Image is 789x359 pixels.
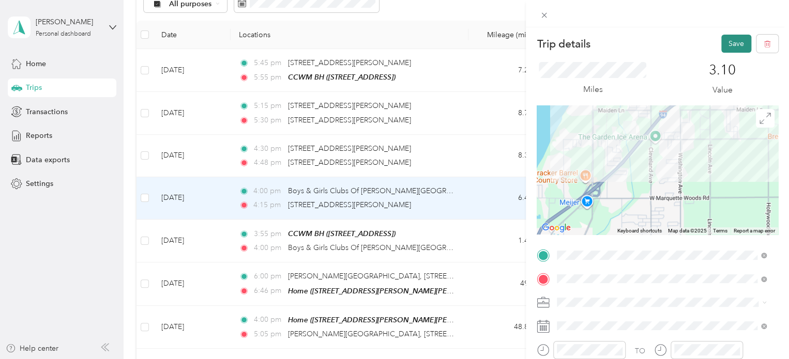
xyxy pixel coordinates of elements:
[539,221,573,235] a: Open this area in Google Maps (opens a new window)
[537,37,590,51] p: Trip details
[617,227,662,235] button: Keyboard shortcuts
[635,346,645,356] div: TO
[539,221,573,235] img: Google
[713,228,727,233] a: Terms (opens in new tab)
[734,228,775,233] a: Report a map error
[668,228,707,233] span: Map data ©2025
[712,84,733,97] p: Value
[731,301,789,359] iframe: Everlance-gr Chat Button Frame
[721,35,751,53] button: Save
[583,83,602,96] p: Miles
[709,62,736,79] p: 3.10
